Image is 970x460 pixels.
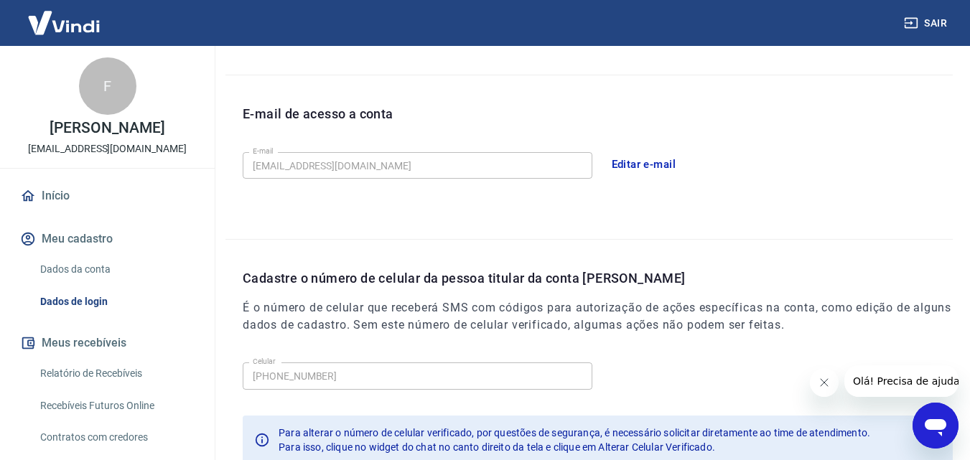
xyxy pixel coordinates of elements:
span: Para alterar o número de celular verificado, por questões de segurança, é necessário solicitar di... [279,427,870,438]
h6: É o número de celular que receberá SMS com códigos para autorização de ações específicas na conta... [243,299,953,334]
label: Celular [253,356,276,367]
p: Cadastre o número de celular da pessoa titular da conta [PERSON_NAME] [243,268,953,288]
p: [PERSON_NAME] [50,121,164,136]
a: Início [17,180,197,212]
button: Meu cadastro [17,223,197,255]
span: Olá! Precisa de ajuda? [9,10,121,22]
iframe: Mensagem da empresa [844,365,959,397]
button: Meus recebíveis [17,327,197,359]
a: Dados da conta [34,255,197,284]
button: Editar e-mail [604,149,684,179]
p: E-mail de acesso a conta [243,104,393,123]
div: F [79,57,136,115]
a: Recebíveis Futuros Online [34,391,197,421]
button: Sair [901,10,953,37]
a: Relatório de Recebíveis [34,359,197,388]
label: E-mail [253,146,273,156]
a: Dados de login [34,287,197,316]
a: Contratos com credores [34,423,197,452]
p: [EMAIL_ADDRESS][DOMAIN_NAME] [28,141,187,156]
img: Vindi [17,1,111,44]
iframe: Botão para abrir a janela de mensagens [913,403,959,449]
iframe: Fechar mensagem [810,368,839,397]
span: Para isso, clique no widget do chat no canto direito da tela e clique em Alterar Celular Verificado. [279,441,715,453]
